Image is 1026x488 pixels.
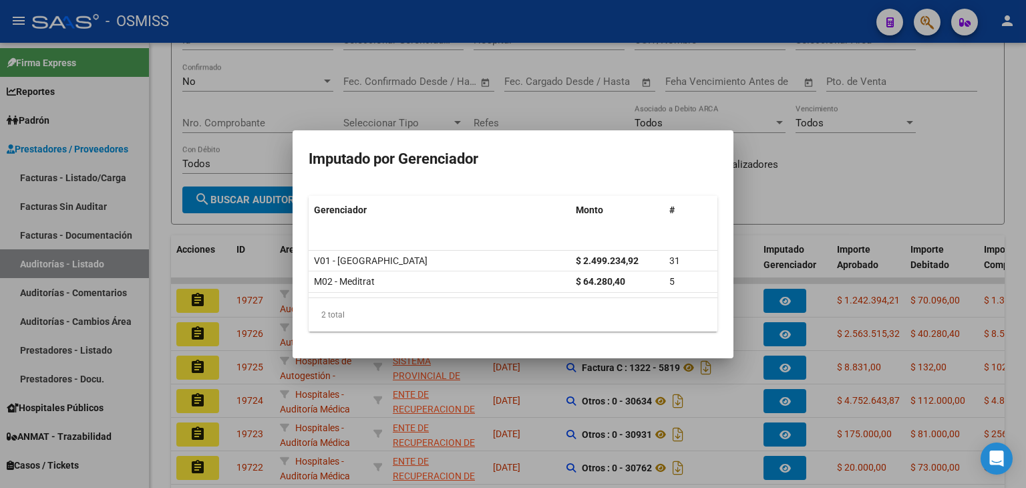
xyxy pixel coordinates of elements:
[669,205,675,215] span: #
[309,146,717,172] h3: Imputado por Gerenciador
[314,255,427,266] span: V01 - [GEOGRAPHIC_DATA]
[576,255,639,266] strong: $ 2.499.234,92
[314,276,375,287] span: M02 - Meditrat
[669,255,680,266] span: 31
[570,196,664,225] datatable-header-cell: Monto
[309,196,570,225] datatable-header-cell: Gerenciador
[309,298,717,332] div: 2 total
[314,205,367,215] span: Gerenciador
[981,443,1013,475] div: Open Intercom Messenger
[576,205,603,215] span: Monto
[576,276,625,287] strong: $ 64.280,40
[669,276,675,287] span: 5
[664,196,717,225] datatable-header-cell: #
